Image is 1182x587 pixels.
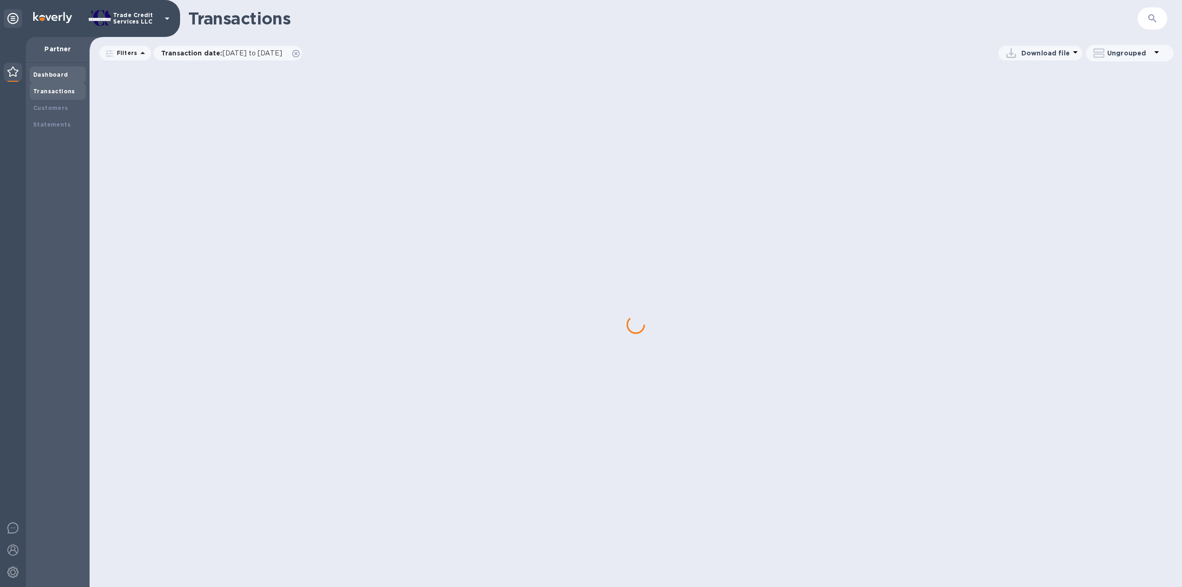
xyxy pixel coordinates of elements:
[223,49,282,57] span: [DATE] to [DATE]
[33,121,71,128] b: Statements
[154,46,302,61] div: Transaction date:[DATE] to [DATE]
[33,88,75,95] b: Transactions
[7,67,18,77] img: Partner
[161,48,287,58] p: Transaction date :
[33,104,68,111] b: Customers
[113,49,137,57] p: Filters
[188,9,1138,28] h1: Transactions
[1107,48,1151,58] p: Ungrouped
[33,12,72,23] img: Logo
[1021,48,1070,58] p: Download file
[113,12,159,25] p: Trade Credit Services LLC
[33,71,68,78] b: Dashboard
[33,44,82,54] p: Partner
[4,9,22,28] div: Unpin categories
